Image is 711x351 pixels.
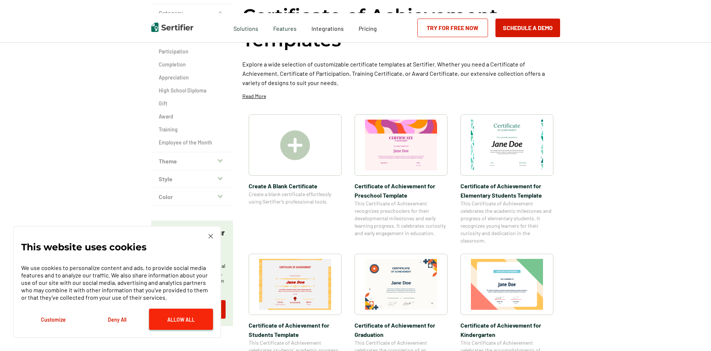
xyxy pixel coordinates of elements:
[242,92,266,100] p: Read More
[460,114,553,244] a: Certificate of Achievement for Elementary Students TemplateCertificate of Achievement for Element...
[233,23,258,32] span: Solutions
[151,23,193,32] img: Sertifier | Digital Credentialing Platform
[151,170,233,188] button: Style
[471,120,543,170] img: Certificate of Achievement for Elementary Students Template
[151,152,233,170] button: Theme
[365,259,437,310] img: Certificate of Achievement for Graduation
[355,321,447,339] span: Certificate of Achievement for Graduation
[311,25,344,32] span: Integrations
[460,181,553,200] span: Certificate of Achievement for Elementary Students Template
[355,181,447,200] span: Certificate of Achievement for Preschool Template
[259,259,331,310] img: Certificate of Achievement for Students Template
[21,309,85,330] button: Customize
[209,234,213,238] img: Cookie Popup Close
[460,200,553,244] span: This Certificate of Achievement celebrates the academic milestones and progress of elementary stu...
[85,309,149,330] button: Deny All
[495,19,560,37] button: Schedule a Demo
[21,264,213,301] p: We use cookies to personalize content and ads, to provide social media features and to analyze ou...
[159,87,226,94] a: High School Diploma
[149,309,213,330] button: Allow All
[159,126,226,133] a: Training
[674,315,711,351] iframe: Chat Widget
[21,243,146,251] p: This website uses cookies
[273,23,297,32] span: Features
[151,22,233,152] div: Category
[159,100,226,107] a: Gift
[151,4,233,22] button: Category
[355,200,447,237] span: This Certificate of Achievement recognizes preschoolers for their developmental milestones and ea...
[365,120,437,170] img: Certificate of Achievement for Preschool Template
[159,139,226,146] a: Employee of the Month
[355,114,447,244] a: Certificate of Achievement for Preschool TemplateCertificate of Achievement for Preschool Templat...
[242,4,560,52] h1: Certificate of Achievement Templates
[280,130,310,160] img: Create A Blank Certificate
[249,321,342,339] span: Certificate of Achievement for Students Template
[159,113,226,120] a: Award
[159,61,226,68] a: Completion
[249,191,342,205] span: Create a blank certificate effortlessly using Sertifier’s professional tools.
[359,25,377,32] span: Pricing
[471,259,543,310] img: Certificate of Achievement for Kindergarten
[460,321,553,339] span: Certificate of Achievement for Kindergarten
[417,19,488,37] a: Try for Free Now
[151,188,233,206] button: Color
[159,48,226,55] a: Participation
[159,74,226,81] a: Appreciation
[359,23,377,32] a: Pricing
[249,181,342,191] span: Create A Blank Certificate
[311,23,344,32] a: Integrations
[242,59,560,87] p: Explore a wide selection of customizable certificate templates at Sertifier. Whether you need a C...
